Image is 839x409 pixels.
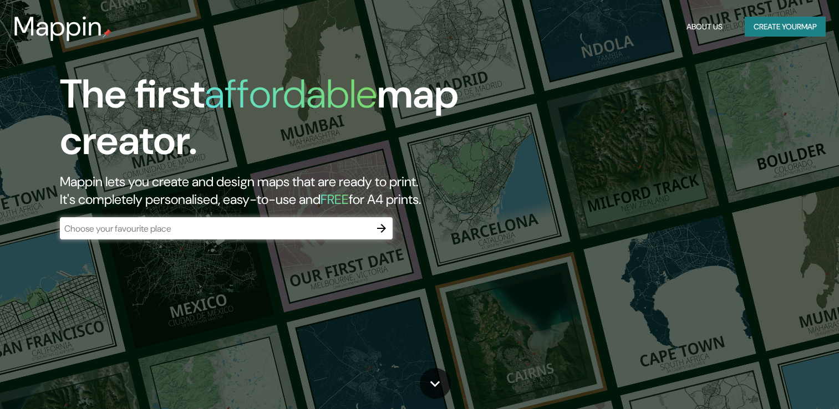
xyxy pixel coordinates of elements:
h5: FREE [321,191,349,208]
button: About Us [682,17,727,37]
h2: Mappin lets you create and design maps that are ready to print. It's completely personalised, eas... [60,173,480,208]
button: Create yourmap [745,17,826,37]
h1: affordable [205,68,377,120]
img: mappin-pin [103,29,111,38]
input: Choose your favourite place [60,222,370,235]
h3: Mappin [13,11,103,42]
h1: The first map creator. [60,71,480,173]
